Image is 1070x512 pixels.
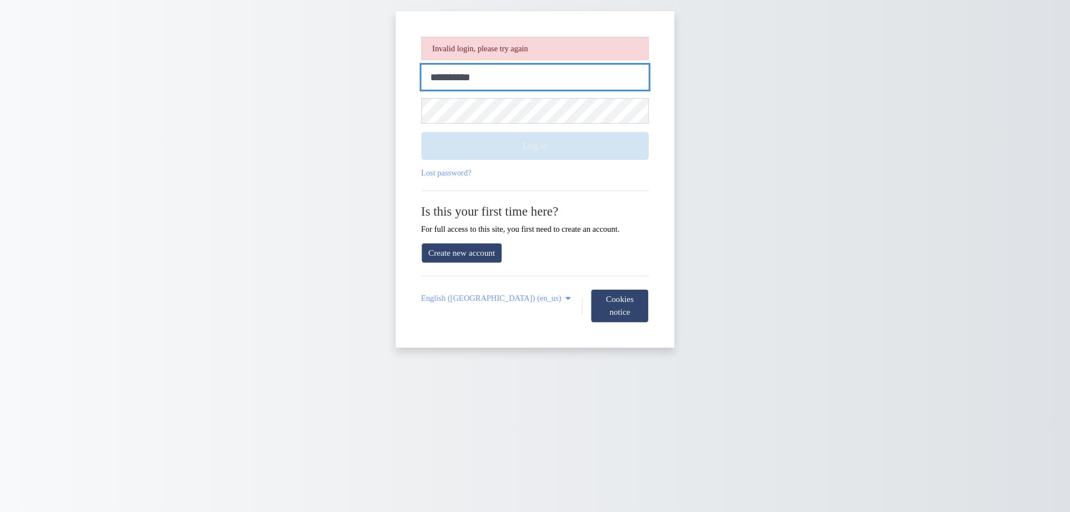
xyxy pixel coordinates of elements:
[421,294,573,303] a: English (United States) ‎(en_us)‎
[421,243,503,264] a: Create new account
[421,204,649,234] div: For full access to this site, you first need to create an account.
[421,132,649,160] button: Log in
[421,204,649,219] h2: Is this your first time here?
[591,289,649,323] button: Cookies notice
[421,37,649,60] div: Invalid login, please try again
[421,168,471,177] a: Lost password?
